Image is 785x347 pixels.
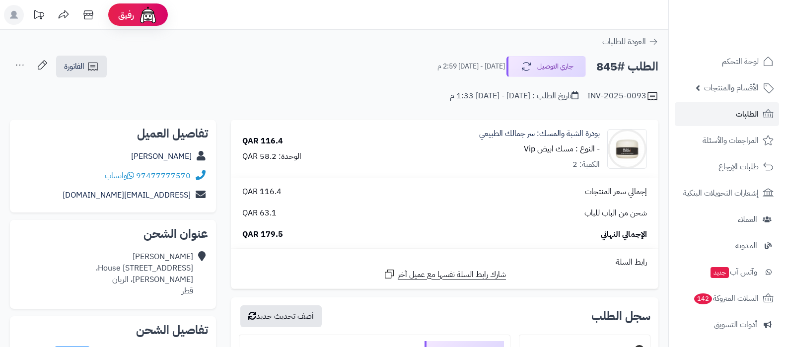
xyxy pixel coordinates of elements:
small: [DATE] - [DATE] 2:59 م [437,62,505,71]
span: 142 [694,293,713,304]
a: العودة للطلبات [602,36,658,48]
span: أدوات التسويق [714,318,757,332]
span: رفيق [118,9,134,21]
div: تاريخ الطلب : [DATE] - [DATE] 1:33 م [450,90,578,102]
span: المدونة [735,239,757,253]
img: logo-2.png [717,19,776,40]
span: شارك رابط السلة نفسها مع عميل آخر [398,269,506,280]
span: 116.4 QAR [242,186,282,198]
span: وآتس آب [710,265,757,279]
a: تحديثات المنصة [26,5,51,27]
span: الطلبات [736,107,759,121]
div: الكمية: 2 [572,159,600,170]
a: واتساب [105,170,134,182]
span: 63.1 QAR [242,208,277,219]
div: [PERSON_NAME] House [STREET_ADDRESS]، [PERSON_NAME]، الريان قطر [96,251,193,296]
span: الأقسام والمنتجات [704,81,759,95]
a: أدوات التسويق [675,313,779,337]
span: إجمالي سعر المنتجات [585,186,647,198]
a: بودرة الشبة والمسك: سر جمالك الطبيعي [479,128,600,139]
div: INV-2025-0093 [587,90,658,102]
a: [EMAIL_ADDRESS][DOMAIN_NAME] [63,189,191,201]
span: إشعارات التحويلات البنكية [683,186,759,200]
a: وآتس آبجديد [675,260,779,284]
button: أضف تحديث جديد [240,305,322,327]
span: طلبات الإرجاع [718,160,759,174]
img: ai-face.png [138,5,158,25]
span: المراجعات والأسئلة [703,134,759,147]
div: رابط السلة [235,257,654,268]
div: الوحدة: 58.2 QAR [242,151,301,162]
h2: تفاصيل الشحن [18,324,208,336]
span: العودة للطلبات [602,36,646,48]
div: 116.4 QAR [242,136,283,147]
h2: الطلب #845 [596,57,658,77]
h3: سجل الطلب [591,310,650,322]
img: 1753646505-747fb9eb-9888-49ee-9af0-f036b837c0be-90x90.jpeg [608,129,646,169]
button: جاري التوصيل [506,56,586,77]
a: [PERSON_NAME] [131,150,192,162]
span: شحن من الباب للباب [584,208,647,219]
a: 97477777570 [136,170,191,182]
span: العملاء [738,212,757,226]
a: المدونة [675,234,779,258]
h2: تفاصيل العميل [18,128,208,139]
a: إشعارات التحويلات البنكية [675,181,779,205]
span: جديد [711,267,729,278]
span: السلات المتروكة [693,291,759,305]
a: السلات المتروكة142 [675,286,779,310]
a: المراجعات والأسئلة [675,129,779,152]
a: شارك رابط السلة نفسها مع عميل آخر [383,268,506,280]
a: العملاء [675,208,779,231]
span: الفاتورة [64,61,84,72]
h2: عنوان الشحن [18,228,208,240]
span: لوحة التحكم [722,55,759,69]
a: الفاتورة [56,56,107,77]
small: - النوع : مسك ابيض Vip [524,143,600,155]
span: 179.5 QAR [242,229,283,240]
a: الطلبات [675,102,779,126]
span: الإجمالي النهائي [601,229,647,240]
a: طلبات الإرجاع [675,155,779,179]
a: لوحة التحكم [675,50,779,73]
